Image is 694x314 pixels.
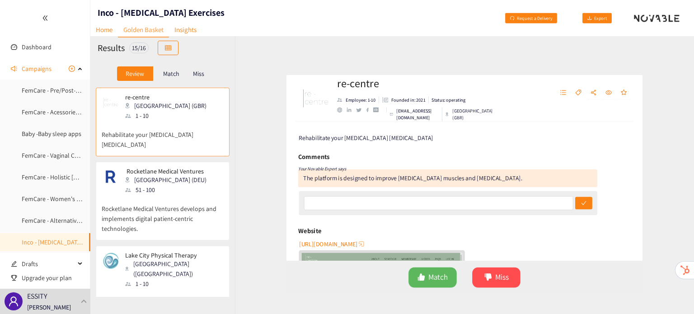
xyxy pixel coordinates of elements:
[624,72,640,87] button: eye
[500,287,516,301] span: Miss
[22,216,140,225] a: FemCare - Alternative Eco-Friendly Materials
[350,97,359,102] a: facebook
[642,72,658,87] button: star
[102,252,120,270] img: Snapshot of the company's website
[271,164,327,171] i: Your Novable Expert says
[272,248,349,262] button: [URL][DOMAIN_NAME]
[593,13,611,23] span: Export
[495,11,567,25] button: redoRequest a Delivery
[583,15,590,22] span: download
[423,84,466,92] li: Status
[380,84,419,92] p: Founded in: 2021
[606,72,623,87] button: share-alt
[22,60,52,78] span: Campaigns
[129,42,149,53] div: 15 / 16
[125,259,223,279] div: [GEOGRAPHIC_DATA] ([GEOGRAPHIC_DATA])
[22,151,109,159] a: FemCare - Vaginal Care Products
[502,15,508,22] span: redo
[158,41,178,55] button: table
[22,86,178,94] a: FemCare - Pre/Post-[DATE] vitamin & mineral supplements
[422,287,445,301] span: Match
[589,72,605,87] button: tag
[22,43,52,51] a: Dashboard
[272,127,428,137] span: Rehabilitate your [MEDICAL_DATA] [MEDICAL_DATA]
[628,75,636,84] span: eye
[102,195,224,234] p: Rocketlane Medical Ventures develops and implements digital patient-centric technologies.
[442,96,498,112] div: [GEOGRAPHIC_DATA] (GBR)
[11,261,17,267] span: edit
[69,66,75,72] span: plus-circle
[273,68,309,104] img: Company Logo
[272,250,340,261] span: [URL][DOMAIN_NAME]
[611,75,618,84] span: share-alt
[11,66,17,72] span: sound
[600,205,606,212] span: check
[8,296,19,307] span: user
[102,94,120,112] img: Snapshot of the company's website
[125,168,206,175] p: ‍ Rocketlane Medical Ventures
[277,174,532,183] div: The platform is designed to improve [MEDICAL_DATA] muscles and [MEDICAL_DATA].
[27,302,71,312] p: [PERSON_NAME]
[593,75,600,84] span: tag
[22,195,166,203] a: FemCare - Women's Vitamins & Minerals Supplements
[22,130,81,138] a: Baby -Baby sleep apps
[125,101,212,111] div: [GEOGRAPHIC_DATA] (GBR)
[118,23,169,37] a: Golden Basket
[410,289,419,300] span: like
[328,97,338,102] a: linkedin
[399,282,455,306] button: likeMatch
[22,108,149,116] a: FemCare - Acessories for Fem Hygiene Products
[271,233,298,247] h6: Website
[358,96,370,102] a: crunchbase
[22,255,75,273] span: Drafts
[27,291,47,302] p: ESSITY
[125,279,223,289] div: 1 - 10
[577,11,618,25] button: downloadExport
[169,23,202,37] a: Insights
[165,45,171,52] span: table
[316,59,498,77] h2: re-centre
[385,96,435,112] p: [EMAIL_ADDRESS][DOMAIN_NAME]
[98,6,225,19] h1: Inco - [MEDICAL_DATA] Exercises
[474,282,530,306] button: dislikeMiss
[126,70,144,77] p: Review
[125,94,206,101] p: re-centre
[22,269,83,287] span: Upgrade your plan
[271,147,308,160] h6: Comments
[576,75,583,84] span: unordered-list
[511,13,561,23] span: Request a Delivery
[11,275,17,281] span: trophy
[646,75,653,84] span: star
[593,201,613,215] button: check
[327,84,361,92] p: Employee: 1-10
[42,15,48,21] span: double-left
[90,23,118,37] a: Home
[22,173,177,181] a: FemCare - Holistic [DEMOGRAPHIC_DATA] eCom Platforms
[22,238,108,246] a: Inco - [MEDICAL_DATA] Exercises
[649,271,694,314] iframe: Chat Widget
[125,111,212,121] div: 1 - 10
[125,185,212,195] div: 51 - 100
[125,175,212,185] div: [GEOGRAPHIC_DATA] (DEU)
[193,70,204,77] p: Miss
[163,70,179,77] p: Match
[98,42,125,54] h2: Results
[571,72,587,87] button: unordered-list
[102,168,120,186] img: Snapshot of the company's website
[125,252,217,259] p: Lake City Physical Therapy
[102,121,224,150] p: Rehabilitate your [MEDICAL_DATA] [MEDICAL_DATA]
[427,84,466,92] p: Status: operating
[338,97,350,102] a: twitter
[488,289,497,300] span: dislike
[316,96,328,102] a: website
[365,84,423,92] li: Founded in year
[316,84,365,92] li: Employees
